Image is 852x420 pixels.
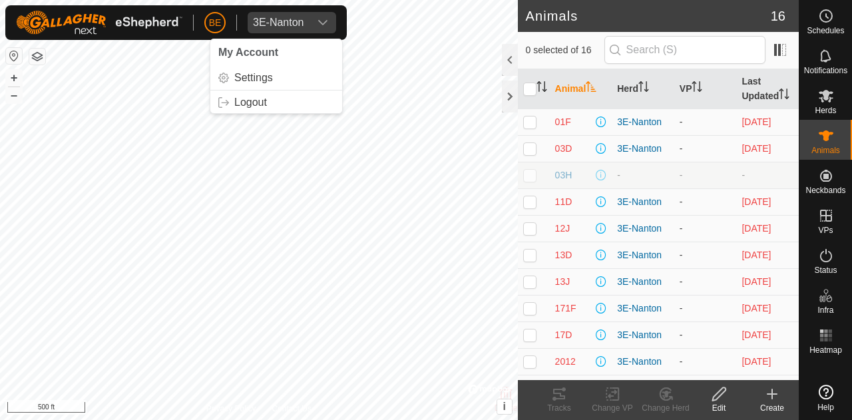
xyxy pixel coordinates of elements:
[771,6,785,26] span: 16
[555,328,572,342] span: 17D
[234,97,267,108] span: Logout
[555,302,576,315] span: 171F
[811,146,840,154] span: Animals
[742,329,771,340] span: Aug 9, 2025, 8:24 AM
[209,16,222,30] span: BE
[234,73,273,83] span: Settings
[809,346,842,354] span: Heatmap
[586,83,596,94] p-sorticon: Activate to sort
[638,83,649,94] p-sorticon: Activate to sort
[617,302,669,315] div: 3E-Nanton
[680,223,683,234] app-display-virtual-paddock-transition: -
[526,43,604,57] span: 0 selected of 16
[742,196,771,207] span: Aug 9, 2025, 8:24 AM
[807,27,844,35] span: Schedules
[555,168,572,182] span: 03H
[218,47,278,58] span: My Account
[742,356,771,367] span: Aug 9, 2025, 8:24 AM
[680,170,683,180] app-display-virtual-paddock-transition: -
[779,91,789,101] p-sorticon: Activate to sort
[604,36,765,64] input: Search (S)
[736,69,799,109] th: Last Updated
[555,142,572,156] span: 03D
[586,402,639,414] div: Change VP
[536,83,547,94] p-sorticon: Activate to sort
[692,83,702,94] p-sorticon: Activate to sort
[16,11,182,35] img: Gallagher Logo
[617,168,669,182] div: -
[804,67,847,75] span: Notifications
[617,355,669,369] div: 3E-Nanton
[674,69,737,109] th: VP
[532,402,586,414] div: Tracks
[742,303,771,314] span: Aug 9, 2025, 8:24 AM
[742,170,745,180] span: -
[248,12,310,33] span: 3E-Nanton
[210,92,342,113] a: Logout
[742,143,771,154] span: Aug 9, 2025, 8:24 AM
[272,403,311,415] a: Contact Us
[742,276,771,287] span: Aug 9, 2025, 8:24 AM
[550,69,612,109] th: Animal
[555,275,570,289] span: 13J
[617,275,669,289] div: 3E-Nanton
[745,402,799,414] div: Create
[617,195,669,209] div: 3E-Nanton
[742,116,771,127] span: Aug 9, 2025, 8:24 AM
[6,70,22,86] button: +
[555,248,572,262] span: 13D
[617,222,669,236] div: 3E-Nanton
[680,303,683,314] app-display-virtual-paddock-transition: -
[815,106,836,114] span: Herds
[680,276,683,287] app-display-virtual-paddock-transition: -
[617,328,669,342] div: 3E-Nanton
[680,116,683,127] app-display-virtual-paddock-transition: -
[680,143,683,154] app-display-virtual-paddock-transition: -
[612,69,674,109] th: Herd
[742,250,771,260] span: Aug 9, 2025, 8:24 AM
[817,306,833,314] span: Infra
[680,356,683,367] app-display-virtual-paddock-transition: -
[310,12,336,33] div: dropdown trigger
[555,195,572,209] span: 11D
[799,379,852,417] a: Help
[526,8,771,24] h2: Animals
[555,222,570,236] span: 12J
[6,87,22,103] button: –
[206,403,256,415] a: Privacy Policy
[617,115,669,129] div: 3E-Nanton
[29,49,45,65] button: Map Layers
[805,186,845,194] span: Neckbands
[617,142,669,156] div: 3E-Nanton
[692,402,745,414] div: Edit
[210,67,342,89] a: Settings
[503,401,505,412] span: i
[497,399,512,414] button: i
[742,223,771,234] span: Aug 9, 2025, 8:24 AM
[817,403,834,411] span: Help
[253,17,304,28] div: 3E-Nanton
[680,250,683,260] app-display-virtual-paddock-transition: -
[617,248,669,262] div: 3E-Nanton
[639,402,692,414] div: Change Herd
[6,48,22,64] button: Reset Map
[555,115,571,129] span: 01F
[555,355,576,369] span: 2012
[680,329,683,340] app-display-virtual-paddock-transition: -
[680,196,683,207] app-display-virtual-paddock-transition: -
[814,266,837,274] span: Status
[818,226,833,234] span: VPs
